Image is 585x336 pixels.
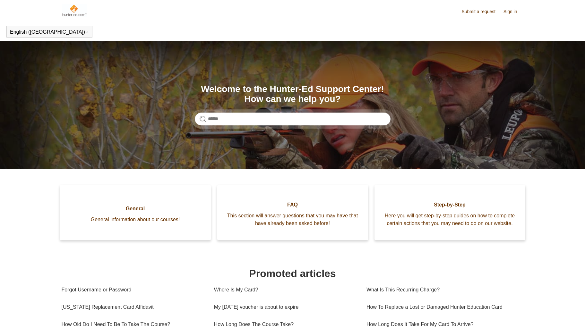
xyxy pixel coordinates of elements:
[384,201,516,209] span: Step-by-Step
[62,281,204,298] a: Forgot Username or Password
[62,316,204,333] a: How Old Do I Need To Be To Take The Course?
[374,185,525,240] a: Step-by-Step Here you will get step-by-step guides on how to complete certain actions that you ma...
[62,298,204,316] a: [US_STATE] Replacement Card Affidavit
[214,281,357,298] a: Where Is My Card?
[366,281,519,298] a: What Is This Recurring Charge?
[217,185,368,240] a: FAQ This section will answer questions that you may have that have already been asked before!
[227,201,358,209] span: FAQ
[62,266,524,281] h1: Promoted articles
[366,316,519,333] a: How Long Does It Take For My Card To Arrive?
[503,8,524,15] a: Sign in
[544,315,581,331] div: Chat Support
[10,29,89,35] button: English ([GEOGRAPHIC_DATA])
[461,8,502,15] a: Submit a request
[70,216,201,223] span: General information about our courses!
[195,84,391,104] h1: Welcome to the Hunter-Ed Support Center! How can we help you?
[384,212,516,227] span: Here you will get step-by-step guides on how to complete certain actions that you may need to do ...
[214,316,357,333] a: How Long Does The Course Take?
[70,205,201,213] span: General
[195,113,391,125] input: Search
[366,298,519,316] a: How To Replace a Lost or Damaged Hunter Education Card
[62,4,88,17] img: Hunter-Ed Help Center home page
[227,212,358,227] span: This section will answer questions that you may have that have already been asked before!
[60,185,211,240] a: General General information about our courses!
[214,298,357,316] a: My [DATE] voucher is about to expire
